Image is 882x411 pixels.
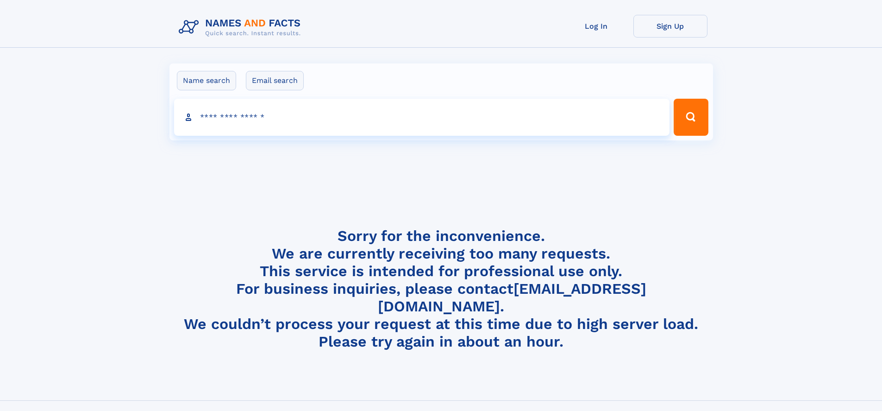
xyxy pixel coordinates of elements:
[633,15,707,38] a: Sign Up
[559,15,633,38] a: Log In
[177,71,236,90] label: Name search
[175,15,308,40] img: Logo Names and Facts
[674,99,708,136] button: Search Button
[175,227,707,351] h4: Sorry for the inconvenience. We are currently receiving too many requests. This service is intend...
[378,280,646,315] a: [EMAIL_ADDRESS][DOMAIN_NAME]
[246,71,304,90] label: Email search
[174,99,670,136] input: search input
